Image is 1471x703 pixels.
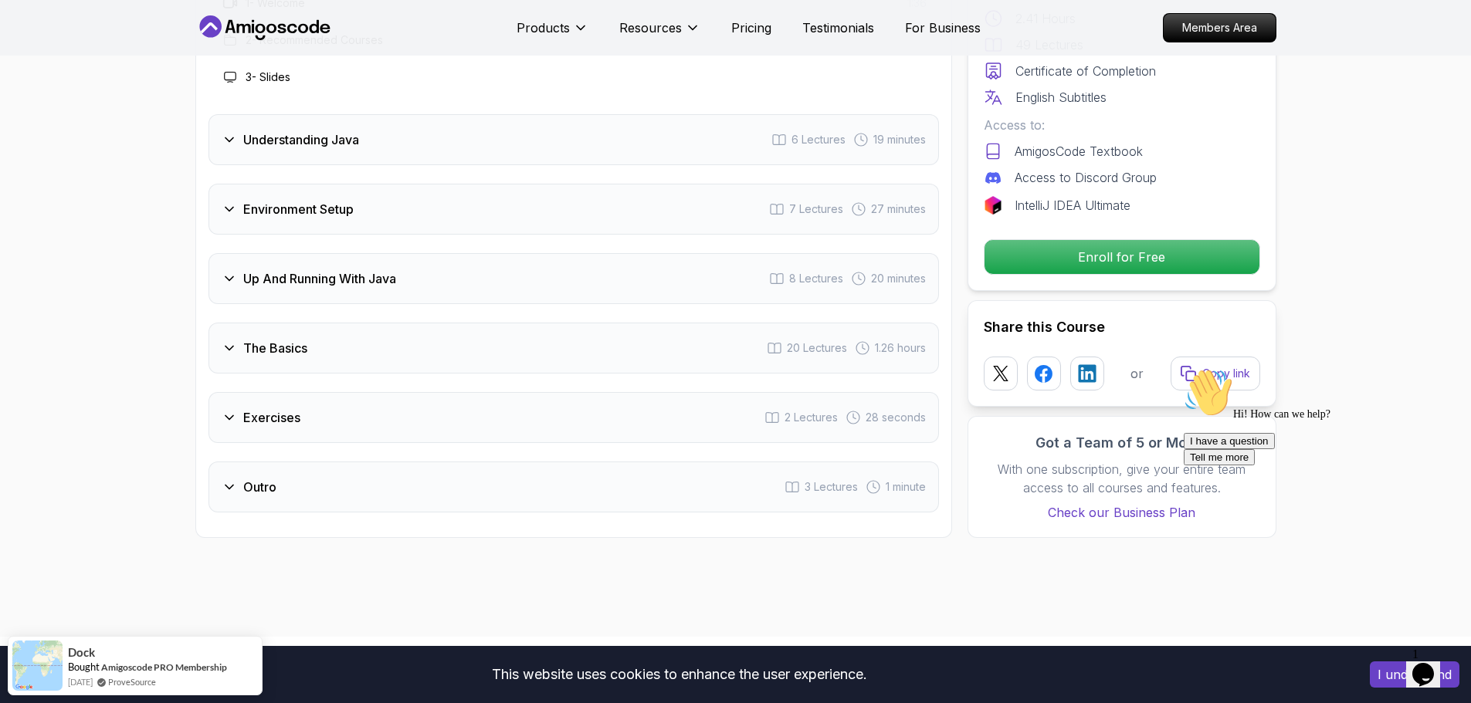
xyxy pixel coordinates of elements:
h3: Got a Team of 5 or More? [984,432,1260,454]
span: 28 seconds [866,410,926,425]
button: Outro3 Lectures 1 minute [208,461,939,512]
button: Accept cookies [1370,661,1459,688]
button: Enroll for Free [984,239,1260,275]
button: Up And Running With Java8 Lectures 20 minutes [208,253,939,304]
span: Hi! How can we help? [6,46,153,58]
span: 2 Lectures [785,410,838,425]
span: 7 Lectures [789,201,843,217]
h3: Exercises [243,408,300,427]
div: 👋Hi! How can we help?I have a questionTell me more [6,6,284,103]
div: This website uses cookies to enhance the user experience. [12,657,1347,691]
button: Exercises2 Lectures 28 seconds [208,392,939,443]
h2: Share this Course [984,316,1260,338]
span: 20 Lectures [787,340,847,356]
span: Bought [68,661,100,673]
button: Understanding Java6 Lectures 19 minutes [208,114,939,165]
span: Dock [68,646,95,659]
p: Members Area [1164,14,1276,42]
span: [DATE] [68,675,93,688]
p: Access to: [984,116,1260,134]
span: 20 minutes [871,271,926,286]
img: :wave: [6,6,56,56]
a: Testimonials [802,19,874,37]
button: Products [517,19,588,49]
h3: 3 - Slides [246,69,290,85]
button: Environment Setup7 Lectures 27 minutes [208,184,939,235]
a: Check our Business Plan [984,503,1260,522]
button: Resources [619,19,700,49]
h3: Understanding Java [243,130,359,149]
span: 19 minutes [873,132,926,147]
span: 3 Lectures [805,479,858,495]
button: Tell me more [6,87,77,103]
p: English Subtitles [1015,88,1107,106]
h3: Environment Setup [243,200,354,218]
p: Certificate of Completion [1015,62,1156,80]
p: Resources [619,19,682,37]
a: For Business [905,19,981,37]
iframe: chat widget [1178,362,1456,634]
a: Members Area [1163,13,1276,42]
a: Pricing [731,19,771,37]
h3: The Basics [243,339,307,357]
span: 6 Lectures [791,132,846,147]
img: provesource social proof notification image [12,640,63,691]
p: AmigosCode Textbook [1015,142,1143,161]
img: jetbrains logo [984,196,1002,215]
p: or [1130,364,1144,383]
p: Access to Discord Group [1015,168,1157,187]
a: ProveSource [108,675,156,688]
span: 1 minute [886,479,926,495]
a: Amigoscode PRO Membership [101,661,227,673]
span: 27 minutes [871,201,926,217]
p: Products [517,19,570,37]
p: IntelliJ IDEA Ultimate [1015,196,1130,215]
h3: Outro [243,478,276,496]
span: 1.26 hours [875,340,926,356]
span: 8 Lectures [789,271,843,286]
button: The Basics20 Lectures 1.26 hours [208,323,939,373]
button: I have a question [6,71,97,87]
button: Copy link [1171,357,1260,390]
p: With one subscription, give your entire team access to all courses and features. [984,460,1260,497]
h3: Up And Running With Java [243,269,396,288]
iframe: chat widget [1406,641,1456,688]
p: Enroll for Free [985,240,1259,274]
